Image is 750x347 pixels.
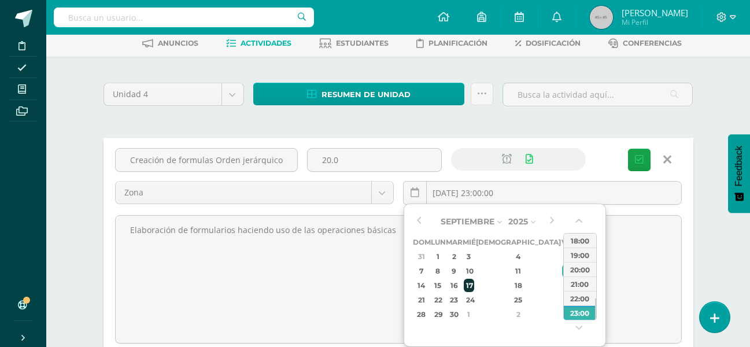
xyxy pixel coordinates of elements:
div: 22:00 [564,291,596,305]
div: 20:00 [564,262,596,276]
div: 24 [464,293,474,307]
a: Actividades [226,34,291,53]
div: 3 [464,250,474,263]
input: Busca un usuario... [54,8,314,27]
th: [DEMOGRAPHIC_DATA] [476,235,561,249]
span: Septiembre [441,216,494,227]
a: Anuncios [142,34,198,53]
span: Anuncios [158,39,198,47]
div: 22 [432,293,444,307]
input: Fecha de entrega [404,182,681,204]
span: Dosificación [526,39,581,47]
textarea: Elaboración de formularios haciendo uso de las operaciones básicas [116,216,681,343]
div: 19:00 [564,248,596,262]
span: Zona [124,182,363,204]
div: 5 [562,250,572,263]
a: Zona [116,182,393,204]
span: Conferencias [623,39,682,47]
img: 45x45 [590,6,613,29]
span: Unidad 4 [113,83,213,105]
button: Feedback - Mostrar encuesta [728,134,750,213]
input: Busca la actividad aquí... [503,83,692,106]
div: 21 [415,293,429,307]
th: Vie [561,235,574,249]
a: Dosificación [515,34,581,53]
div: 25 [484,293,552,307]
div: 16 [447,279,460,292]
div: 4 [484,250,552,263]
div: 7 [415,264,429,278]
div: 29 [432,308,444,321]
div: 23 [447,293,460,307]
div: 8 [432,264,444,278]
span: Actividades [241,39,291,47]
span: Estudiantes [336,39,389,47]
div: 31 [415,250,429,263]
input: Puntos máximos [308,149,441,171]
div: 28 [415,308,429,321]
div: 11 [484,264,552,278]
div: 1 [464,308,474,321]
div: 1 [432,250,444,263]
span: 2025 [508,216,528,227]
span: [PERSON_NAME] [622,7,688,19]
div: 10 [464,264,474,278]
div: 19 [562,279,572,292]
div: 14 [415,279,429,292]
span: Mi Perfil [622,17,688,27]
a: Unidad 4 [104,83,243,105]
th: Mié [463,235,476,249]
input: Título [116,149,297,171]
div: 18 [484,279,552,292]
a: Conferencias [608,34,682,53]
span: Planificación [428,39,487,47]
th: Mar [446,235,463,249]
a: Estudiantes [319,34,389,53]
div: 26 [562,293,572,307]
a: Resumen de unidad [253,83,465,105]
div: 12 [562,264,572,278]
a: Planificación [416,34,487,53]
div: 21:00 [564,276,596,291]
div: 3 [562,308,572,321]
span: Feedback [734,146,744,186]
div: 2 [447,250,460,263]
span: Resumen de unidad [322,84,411,105]
div: 23:00 [564,305,596,320]
div: 2 [484,308,552,321]
div: 30 [447,308,460,321]
th: Dom [413,235,431,249]
div: 18:00 [564,233,596,248]
th: Lun [431,235,446,249]
div: 17 [464,279,474,292]
div: 9 [447,264,460,278]
div: 15 [432,279,444,292]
